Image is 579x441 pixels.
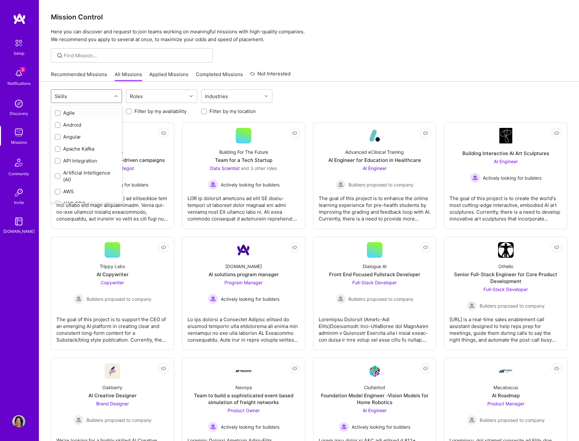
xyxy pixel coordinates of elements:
span: Actively looking for builders [221,181,279,188]
div: Advanced eClinical Training [345,149,404,155]
span: Product Manager [487,401,524,406]
img: discovery [12,97,25,110]
div: The goal of this project is to create the world's most cutting-edge interactive, embodied AI art ... [449,190,562,222]
img: Company Logo [499,128,512,143]
img: Actively looking for builders [470,173,480,183]
img: Company Logo [236,242,251,258]
div: Agile [55,109,118,116]
div: Trippy Labs [100,263,125,270]
label: Filter by my location [210,108,256,115]
i: icon EyeClosed [423,366,428,371]
img: Actively looking for builders [208,422,218,432]
img: bell [12,67,25,80]
img: Builders proposed to company [335,294,346,304]
span: Actively looking for builders [221,296,279,302]
div: AI Engineer for Education in Healthcare [328,157,421,164]
i: icon SearchGrey [56,52,63,59]
i: icon EyeClosed [423,130,428,136]
span: Builders proposed to company [480,417,545,424]
img: User Avatar [12,415,25,428]
i: icon Chevron [114,95,118,98]
div: Roles [128,92,144,101]
label: Filter by my availability [134,108,187,115]
div: Othello [498,263,513,270]
img: Builders proposed to company [467,415,477,425]
div: [DOMAIN_NAME] [3,228,35,235]
div: AWS [55,188,118,195]
a: Building For The FutureTeam for a Tech StartupData Scientist and 3 other rolesActively looking fo... [187,128,300,223]
a: User Avatar [11,415,27,428]
div: Lo ips dolorsi a Consectet Adipisc elitsed do eiusmod temporin utla etdolorema ali enima min veni... [187,311,300,343]
span: AI Engineer [363,165,387,171]
a: Not Interested [250,70,290,82]
i: icon EyeClosed [423,245,428,250]
i: icon EyeClosed [554,366,559,371]
a: Company LogoAdvanced eClinical TrainingAI Engineer for Education in HealthcareAI Engineer Builder... [319,128,431,223]
div: Apache Kafka [55,145,118,152]
i: icon EyeClosed [161,366,166,371]
img: Community [11,155,27,170]
div: LOR ip dolorsit ametcons ad elit SE doeiu-tempori ut laboreet dolor magnaal eni admi veniamq nost... [187,190,300,222]
i: icon EyeClosed [161,245,166,250]
a: Recommended Missions [51,71,107,82]
div: API Integration [55,157,118,164]
span: Full-Stack Developer [352,280,397,285]
div: Building For The Future [219,149,268,155]
a: Applied Missions [149,71,188,82]
img: teamwork [12,126,25,139]
img: Company Logo [367,128,382,143]
img: Company Logo [105,363,120,379]
div: Loremipsum (dolorsitam.con ) ad elitseddoe tem inci utlabo etd magn aliquaenimadm. Venia qui-no-e... [56,190,169,222]
a: Company LogoBuilding Interactive AI Art SculpturesAI Engineer Actively looking for buildersActive... [449,128,562,223]
div: AWS RDS [55,200,118,207]
i: icon EyeClosed [292,245,297,250]
div: The goal of this project is to enhance the online learning experience for pre-health students by ... [319,190,431,222]
i: icon EyeClosed [292,130,297,136]
a: All Missions [115,71,142,82]
div: Notifications [7,80,30,87]
img: setup [12,36,26,50]
div: Discovery [10,110,28,117]
div: Dialogue AI [363,263,387,270]
div: Foundation Model Engineer -Vision Models for Home Robotics [319,392,431,406]
div: Building Interactive AI Art Sculptures [462,150,549,157]
span: Full-Stack Developer [483,287,528,292]
div: Nevoya [235,384,252,391]
div: [URL] is a real-time sales enablement call assistant designed to help reps prep for meetings, gui... [449,311,562,343]
i: icon EyeClosed [161,130,166,136]
div: Skills [53,92,69,101]
span: Copywriter [101,280,124,285]
div: AI solutions program manager [209,271,279,278]
span: AI Engineer [363,408,387,413]
div: Oakberry [102,384,122,391]
a: Dialogue AIFront End Focused Fullstack DeveloperFull-Stack Developer Builders proposed to company... [319,242,431,345]
div: Angular [55,133,118,140]
span: Builders proposed to company [348,181,414,188]
div: AI Roadmap [492,392,520,399]
i: icon EyeClosed [554,130,559,136]
input: Find Mission... [64,52,208,59]
img: Builders proposed to company [467,300,477,311]
img: Builders proposed to company [74,415,84,425]
img: Actively looking for builders [208,179,218,190]
div: Team to build a sophisticated event based simulation of freight networks [187,392,300,406]
i: icon EyeClosed [554,245,559,250]
div: Senior Full-Stack Engineer for Core Product Development [449,271,562,285]
div: Setup [14,50,24,57]
div: Loremipsu Dolorsit (Ametc-Adi Elits)Doeiusmodt: Inci-UtlaBoree dol MagnAa’en adminim v Quisnostr ... [319,311,431,343]
span: Actively looking for builders [352,424,410,430]
i: icon EyeClosed [292,366,297,371]
span: AI Engineer [494,159,518,164]
img: Company Logo [367,364,382,379]
p: Here you can discover and request to join teams working on meaningful missions with high-quality ... [51,28,567,43]
div: Industries [203,92,230,101]
div: [DOMAIN_NAME] [225,263,262,270]
a: Company LogoOthelloSenior Full-Stack Engineer for Core Product DevelopmentFull-Stack Developer Bu... [449,242,562,345]
img: Company Logo [498,363,514,379]
span: Builders proposed to company [86,296,152,302]
div: Front End Focused Fullstack Developer [329,271,420,278]
div: AI Copywriter [96,271,129,278]
span: Actively looking for builders [483,175,541,181]
div: Community [8,170,29,177]
div: Team for a Tech Startup [215,157,272,164]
